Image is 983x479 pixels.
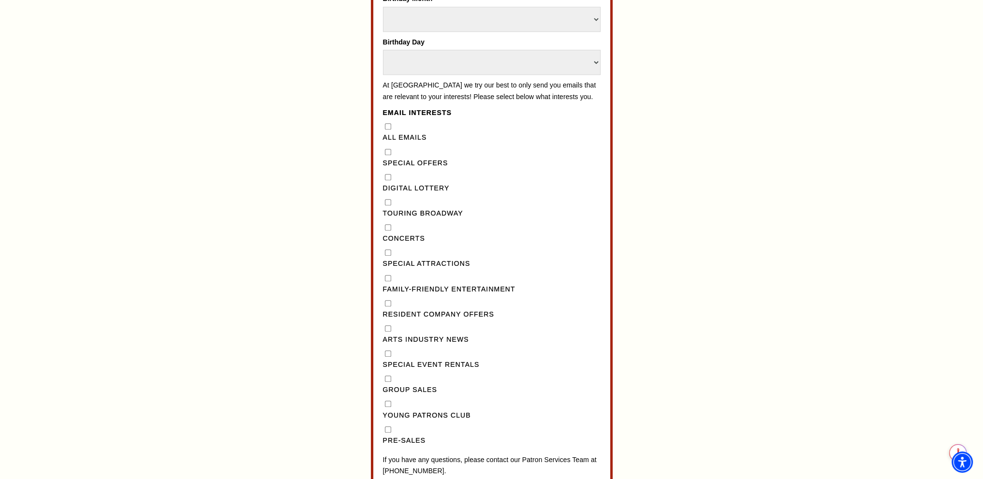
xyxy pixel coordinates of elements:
label: Young Patrons Club [383,410,601,421]
label: Digital Lottery [383,183,601,194]
label: Resident Company Offers [383,309,601,320]
label: Concerts [383,233,601,245]
legend: Email Interests [383,107,452,119]
label: Pre-Sales [383,435,601,447]
p: At [GEOGRAPHIC_DATA] we try our best to only send you emails that are relevant to your interests!... [383,80,601,102]
p: If you have any questions, please contact our Patron Services Team at [PHONE_NUMBER]. [383,454,601,477]
label: All Emails [383,132,601,144]
label: Special Attractions [383,258,601,270]
label: Group Sales [383,384,601,396]
label: Birthday Day [383,37,601,47]
label: Special Event Rentals [383,359,601,371]
label: Touring Broadway [383,208,601,219]
div: Accessibility Menu [952,451,973,473]
label: Family-Friendly Entertainment [383,284,601,295]
label: Special Offers [383,158,601,169]
label: Arts Industry News [383,334,601,346]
